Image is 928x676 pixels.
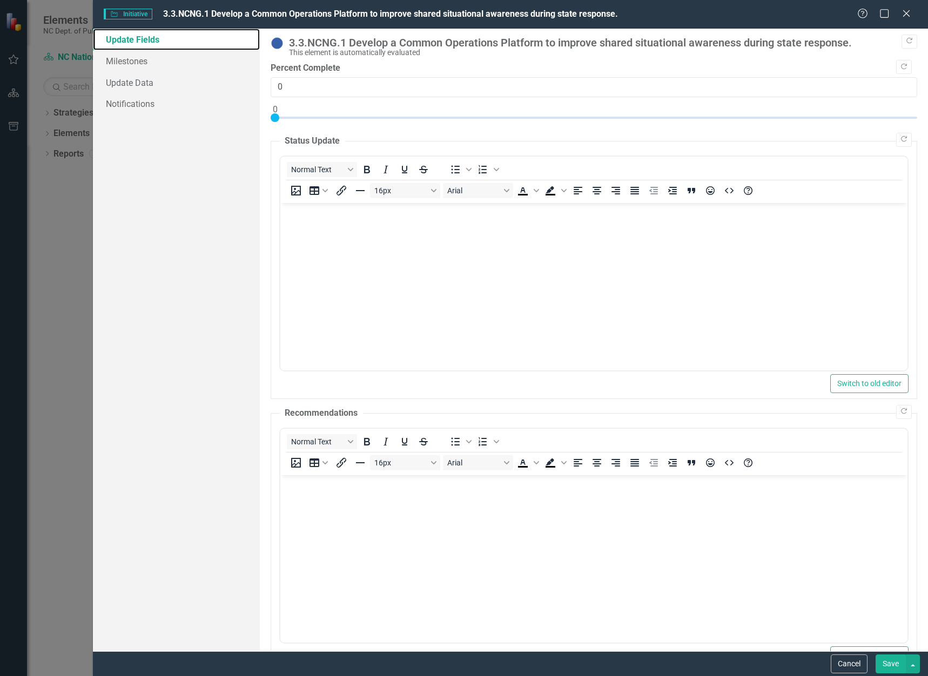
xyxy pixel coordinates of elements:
[682,183,701,198] button: Blockquote
[644,455,663,470] button: Decrease indent
[701,455,719,470] button: Emojis
[414,162,433,177] button: Strikethrough
[701,183,719,198] button: Emojis
[414,434,433,449] button: Strikethrough
[626,455,644,470] button: Justify
[332,183,351,198] button: Insert/edit link
[626,183,644,198] button: Justify
[514,455,541,470] div: Text color Black
[280,203,907,370] iframe: Rich Text Area
[682,455,701,470] button: Blockquote
[306,183,332,198] button: Table
[447,186,500,195] span: Arial
[287,455,305,470] button: Insert image
[332,455,351,470] button: Insert/edit link
[376,162,395,177] button: Italic
[93,29,260,50] a: Update Fields
[514,183,541,198] div: Text color Black
[446,162,473,177] div: Bullet list
[739,183,757,198] button: Help
[831,654,868,673] button: Cancel
[474,162,501,177] div: Numbered list
[291,165,344,174] span: Normal Text
[376,434,395,449] button: Italic
[474,434,501,449] div: Numbered list
[607,183,625,198] button: Align right
[395,162,414,177] button: Underline
[446,434,473,449] div: Bullet list
[374,186,427,195] span: 16px
[104,9,152,19] span: Initiative
[358,434,376,449] button: Bold
[279,135,345,147] legend: Status Update
[395,434,414,449] button: Underline
[541,183,568,198] div: Background color Black
[287,183,305,198] button: Insert image
[541,455,568,470] div: Background color Black
[876,654,906,673] button: Save
[663,455,682,470] button: Increase indent
[370,183,440,198] button: Font size 16px
[287,434,357,449] button: Block Normal Text
[588,455,606,470] button: Align center
[569,183,587,198] button: Align left
[830,374,909,393] button: Switch to old editor
[447,458,500,467] span: Arial
[163,9,618,19] span: 3.3.NCNG.1 Develop a Common Operations Platform to improve shared situational awareness during st...
[569,455,587,470] button: Align left
[280,475,907,643] iframe: Rich Text Area
[271,37,284,50] img: No Information
[287,162,357,177] button: Block Normal Text
[306,455,332,470] button: Table
[358,162,376,177] button: Bold
[443,455,513,470] button: Font Arial
[663,183,682,198] button: Increase indent
[291,437,344,446] span: Normal Text
[351,455,369,470] button: Horizontal line
[720,455,738,470] button: HTML Editor
[351,183,369,198] button: Horizontal line
[370,455,440,470] button: Font size 16px
[93,50,260,72] a: Milestones
[289,49,912,57] div: This element is automatically evaluated
[739,455,757,470] button: Help
[93,72,260,93] a: Update Data
[271,62,917,75] label: Percent Complete
[374,458,427,467] span: 16px
[830,646,909,665] button: Switch to old editor
[607,455,625,470] button: Align right
[289,37,912,49] div: 3.3.NCNG.1 Develop a Common Operations Platform to improve shared situational awareness during st...
[644,183,663,198] button: Decrease indent
[93,93,260,114] a: Notifications
[588,183,606,198] button: Align center
[443,183,513,198] button: Font Arial
[279,407,363,420] legend: Recommendations
[720,183,738,198] button: HTML Editor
